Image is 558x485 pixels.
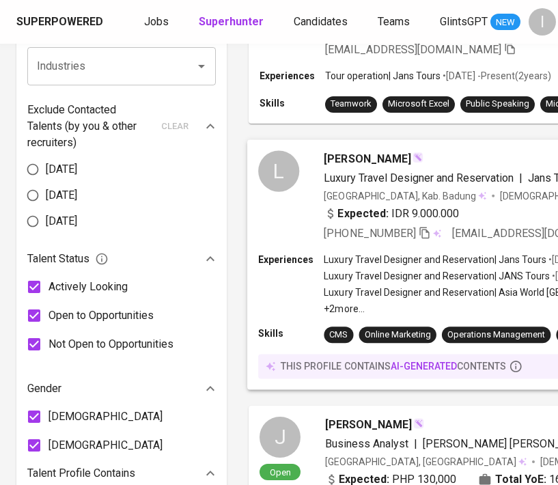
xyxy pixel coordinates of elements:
span: Business Analyst [325,437,408,450]
span: Candidates [294,15,348,28]
p: Gender [27,380,61,397]
span: Actively Looking [48,279,128,295]
span: [PERSON_NAME] [325,417,412,433]
p: Exclude Contacted Talents (by you & other recruiters) [27,102,153,151]
span: NEW [490,16,520,29]
a: Candidates [294,14,350,31]
p: Luxury Travel Designer and Reservation | Jans Tours [324,253,546,266]
div: Superpowered [16,14,103,30]
span: [DATE] [46,161,77,178]
p: Luxury Travel Designer and Reservation | JANS Tours [324,269,550,283]
a: GlintsGPT NEW [440,14,520,31]
div: Public Speaking [466,98,529,111]
p: Skills [260,96,325,110]
p: Experiences [258,253,324,266]
span: [DEMOGRAPHIC_DATA] [48,408,163,425]
p: Experiences [260,69,325,83]
div: CMS [329,329,348,342]
span: GlintsGPT [440,15,488,28]
div: Teamwork [331,98,372,111]
div: Talent Status [27,245,216,273]
span: | [414,436,417,452]
a: Superhunter [199,14,266,31]
div: IDR 9.000.000 [324,205,459,221]
span: [PHONE_NUMBER] [324,226,415,239]
p: • [DATE] - Present ( 2 years ) [441,69,551,83]
span: Not Open to Opportunities [48,336,173,352]
span: Teams [378,15,410,28]
a: Superpowered [16,14,106,30]
div: J [260,417,301,458]
span: Open [264,467,296,478]
div: I [529,8,556,36]
span: [EMAIL_ADDRESS][DOMAIN_NAME] [325,43,501,56]
button: Open [192,57,211,76]
span: Talent Status [27,251,109,267]
p: Talent Profile Contains [27,465,135,482]
span: [DATE] [46,213,77,230]
p: Skills [258,327,324,340]
div: [GEOGRAPHIC_DATA], [GEOGRAPHIC_DATA] [325,455,527,469]
a: Teams [378,14,413,31]
div: Exclude Contacted Talents (by you & other recruiters)clear [27,102,216,151]
img: magic_wand.svg [413,152,423,163]
span: Luxury Travel Designer and Reservation [324,171,514,184]
div: Operations Management [447,329,545,342]
b: Expected: [337,205,388,221]
span: [PERSON_NAME] [324,150,410,167]
span: Open to Opportunities [48,307,154,324]
span: AI-generated [391,361,457,372]
div: Microsoft Excel [388,98,449,111]
span: | [519,169,522,186]
p: this profile contains contents [281,359,506,373]
a: Jobs [144,14,171,31]
p: Tour operation | Jans Tours [325,69,441,83]
b: Superhunter [199,15,264,28]
div: [GEOGRAPHIC_DATA], Kab. Badung [324,189,486,202]
div: L [258,150,299,191]
img: magic_wand.svg [413,418,424,429]
div: Online Marketing [365,329,431,342]
span: [DEMOGRAPHIC_DATA] [48,437,163,454]
span: [DATE] [46,187,77,204]
span: Jobs [144,15,169,28]
div: Gender [27,375,216,402]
